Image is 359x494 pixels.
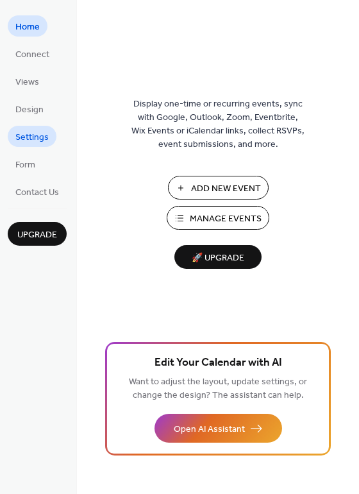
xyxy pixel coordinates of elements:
span: Home [15,21,40,34]
button: Upgrade [8,222,67,246]
button: Open AI Assistant [154,414,282,443]
span: Want to adjust the layout, update settings, or change the design? The assistant can help. [129,373,307,404]
a: Form [8,153,43,175]
span: Manage Events [190,212,262,226]
span: Upgrade [17,228,57,242]
span: Open AI Assistant [174,423,245,436]
span: Views [15,76,39,89]
span: Design [15,103,44,117]
span: Display one-time or recurring events, sync with Google, Outlook, Zoom, Eventbrite, Wix Events or ... [131,98,305,151]
span: Edit Your Calendar with AI [154,354,282,372]
a: Contact Us [8,181,67,202]
a: Settings [8,126,56,147]
a: Views [8,71,47,92]
button: Manage Events [167,206,269,230]
button: Add New Event [168,176,269,200]
span: Form [15,158,35,172]
span: Connect [15,48,49,62]
span: Add New Event [191,182,261,196]
span: 🚀 Upgrade [182,250,254,267]
button: 🚀 Upgrade [174,245,262,269]
a: Design [8,98,51,119]
span: Contact Us [15,186,59,200]
span: Settings [15,131,49,144]
a: Home [8,15,47,37]
a: Connect [8,43,57,64]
